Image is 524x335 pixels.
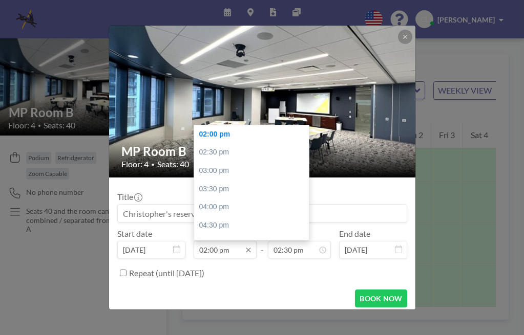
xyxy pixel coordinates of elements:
[194,180,314,198] div: 03:30 pm
[194,143,314,162] div: 02:30 pm
[121,144,404,159] h2: MP Room B
[194,216,314,235] div: 04:30 pm
[157,159,189,169] span: Seats: 40
[194,162,314,180] div: 03:00 pm
[118,205,407,222] input: Christopher's reservation
[339,229,370,239] label: End date
[355,289,407,307] button: BOOK NOW
[194,125,314,144] div: 02:00 pm
[194,198,314,216] div: 04:00 pm
[129,268,204,278] label: Repeat (until [DATE])
[261,232,264,255] span: -
[194,234,314,253] div: 05:00 pm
